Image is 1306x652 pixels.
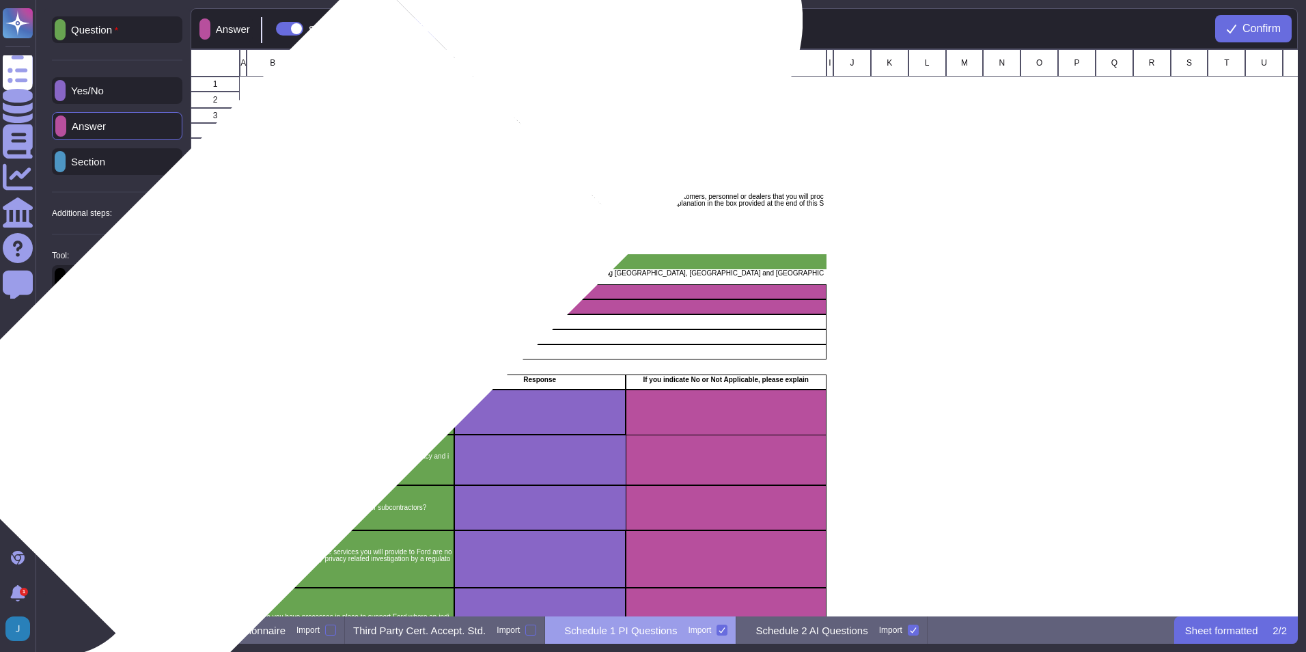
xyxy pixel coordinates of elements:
p: Clear sheet [443,24,496,34]
div: 8 [191,194,240,209]
div: 20 [191,375,240,390]
div: 16 [191,314,240,329]
span: B [270,59,275,67]
span: M [961,59,968,67]
img: user [5,616,30,641]
div: 5 [191,138,240,153]
p: If you indicate No or Not Applicable, please explain [627,377,824,383]
p: Sheet formatted [1185,625,1258,636]
div: 30 [191,530,240,558]
div: 1 [191,77,240,92]
span: H [723,59,729,67]
div: 14 [191,284,240,299]
span: T [1224,59,1229,67]
span: F [529,59,534,67]
p: Schedule 1 PI Questions [564,625,677,636]
p: Tool: [52,252,69,260]
p: Response [456,377,623,383]
div: Import [497,626,520,634]
p: Q1. List the countries you or your subcontractors will store or access Ford PI from [248,258,824,265]
div: 21 [191,390,240,405]
div: grid [191,49,1298,616]
div: 31 [191,558,240,573]
p: Autoformat [546,24,596,34]
span: Q [1111,59,1117,67]
span: Confirm [1242,23,1281,34]
div: 4 [191,123,240,138]
div: 22 [191,405,240,420]
span: N [999,59,1005,67]
span: C [322,59,328,67]
span: U [1261,59,1267,67]
p: Question [66,25,118,36]
div: 19 [191,359,240,375]
p: Answer [210,24,250,34]
div: Import [688,626,711,634]
span: J [850,59,854,67]
div: 12 [191,254,240,269]
span: O [1036,59,1042,67]
div: 29 [191,515,240,530]
div: 1 [20,588,28,596]
div: 32 [191,573,240,588]
div: 17 [191,329,240,344]
div: 11 [191,239,240,254]
div: 36 [191,608,240,623]
div: 10 [191,224,240,239]
span: S [1186,59,1192,67]
span: G [589,59,595,67]
div: Import [879,626,902,634]
span: R [1149,59,1155,67]
div: 35 [191,588,240,608]
p: *For [GEOGRAPHIC_DATA], data export overseas means from China Mainland to other countries and reg... [248,270,824,284]
p: Q3. Do you require your personnel to undertake data privacy and information security training? [249,453,451,467]
div: Select similar cells [309,24,393,34]
p: Eraser [66,273,101,284]
p: Schedule 2 AI Questions [755,625,867,636]
p: RFP Questionnaire [199,625,286,636]
div: 9 [191,209,240,224]
div: Import [296,626,320,634]
div: 7 [191,179,240,194]
span: E [477,59,482,67]
span: L [924,59,929,67]
div: 24 [191,435,240,455]
div: 23 [191,420,240,435]
div: 28 [191,500,240,515]
div: 27 [191,485,240,500]
p: Below are a few questions to assess the organizational measures you have in place to protect pers... [248,193,824,214]
div: 25 [191,455,240,470]
div: 26 [191,470,240,485]
div: 2 [191,92,240,108]
div: Show hidden cells [706,24,788,34]
p: Additional steps: [52,209,112,217]
span: P [1074,59,1079,67]
div: 13 [191,269,240,284]
span: K [887,59,892,67]
p: Schedule 1 PI Questions [248,117,824,128]
p: Q6. Do you have processes in place to support Ford where an individual exercises their privacy ri... [249,614,451,627]
p: Third Party Cert. Accept. Std. [353,625,486,636]
span: A [240,59,246,67]
p: Answer [66,121,106,131]
p: Q5. Please confirm that the services you will provide to Ford are not currently subject to any pr... [249,549,451,569]
p: Q2. Are you compliant with all applicable privacy legislation? [249,409,451,416]
p: Yes/No [66,85,104,96]
div: 3 [191,108,240,123]
p: Q4. Do you conduct due diligence on your subcontractors? [249,504,451,511]
div: 18 [191,344,240,359]
span: I [829,59,831,67]
p: PII Question [249,377,451,383]
p: Section [66,157,105,167]
div: 15 [191,299,240,314]
p: 2 / 2 [1273,625,1287,636]
span: D [400,59,406,67]
div: 6 [191,153,240,179]
button: Confirm [1215,15,1292,42]
button: user [3,614,40,644]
